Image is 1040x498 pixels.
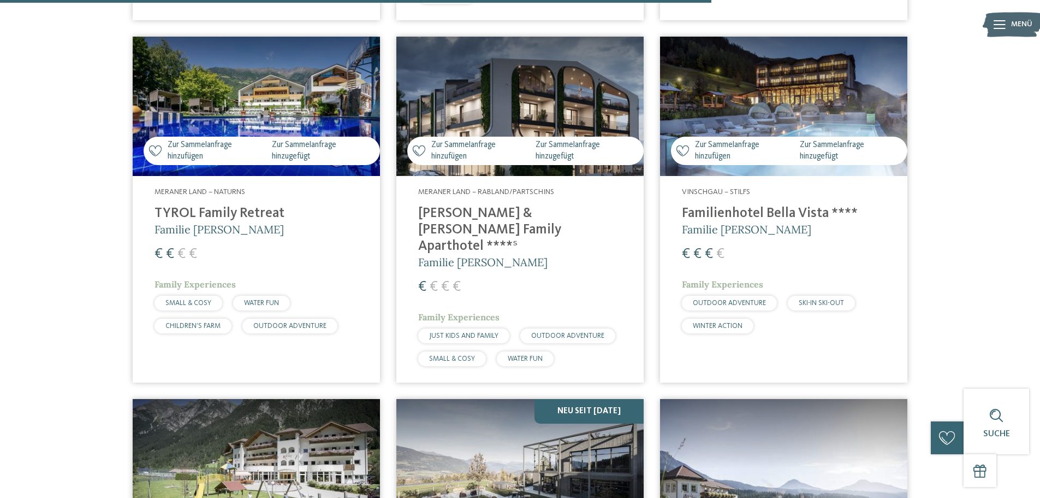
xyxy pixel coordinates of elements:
[253,323,326,330] span: OUTDOOR ADVENTURE
[682,279,763,290] span: Family Experiences
[272,139,375,162] span: Zur Sammelanfrage hinzugefügt
[429,332,498,339] span: JUST KIDS AND FAMILY
[418,206,622,255] h4: [PERSON_NAME] & [PERSON_NAME] Family Aparthotel ****ˢ
[396,37,644,383] a: Familienhotels gesucht? Hier findet ihr die besten! Zur Sammelanfrage hinzufügen Zur Sammelanfrag...
[418,188,554,196] span: Meraner Land – Rabland/Partschins
[693,247,702,261] span: €
[660,37,907,176] img: Familienhotels gesucht? Hier findet ihr die besten!
[682,222,811,236] span: Familie [PERSON_NAME]
[716,247,724,261] span: €
[430,280,438,294] span: €
[165,323,221,330] span: CHILDREN’S FARM
[166,247,174,261] span: €
[682,247,690,261] span: €
[154,206,358,222] h4: TYROL Family Retreat
[693,323,742,330] span: WINTER ACTION
[531,332,604,339] span: OUTDOOR ADVENTURE
[154,279,236,290] span: Family Experiences
[695,139,794,162] span: Zur Sammelanfrage hinzufügen
[244,300,279,307] span: WATER FUN
[453,280,461,294] span: €
[431,139,531,162] span: Zur Sammelanfrage hinzufügen
[418,312,500,323] span: Family Experiences
[682,206,886,222] h4: Familienhotel Bella Vista ****
[983,430,1010,438] span: Suche
[693,300,766,307] span: OUTDOOR ADVENTURE
[396,37,644,176] img: Familienhotels gesucht? Hier findet ihr die besten!
[154,247,163,261] span: €
[154,188,245,196] span: Meraner Land – Naturns
[418,255,548,269] span: Familie [PERSON_NAME]
[133,37,380,176] img: Familien Wellness Residence Tyrol ****
[800,139,902,162] span: Zur Sammelanfrage hinzugefügt
[429,355,475,362] span: SMALL & COSY
[660,37,907,383] a: Familienhotels gesucht? Hier findet ihr die besten! Zur Sammelanfrage hinzufügen Zur Sammelanfrag...
[508,355,543,362] span: WATER FUN
[189,247,197,261] span: €
[418,280,426,294] span: €
[165,300,211,307] span: SMALL & COSY
[441,280,449,294] span: €
[799,300,844,307] span: SKI-IN SKI-OUT
[154,222,284,236] span: Familie [PERSON_NAME]
[536,139,638,162] span: Zur Sammelanfrage hinzugefügt
[705,247,713,261] span: €
[168,139,267,162] span: Zur Sammelanfrage hinzufügen
[177,247,186,261] span: €
[133,37,380,383] a: Familienhotels gesucht? Hier findet ihr die besten! Zur Sammelanfrage hinzufügen Zur Sammelanfrag...
[682,188,750,196] span: Vinschgau – Stilfs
